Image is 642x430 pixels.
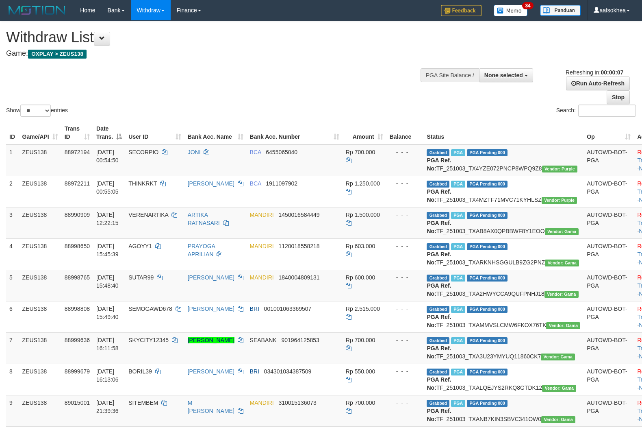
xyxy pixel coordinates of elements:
[346,274,375,281] span: Rp 600.000
[423,332,583,364] td: TF_251003_TXA3U23YMYUQ11860CK7
[467,243,508,250] span: PGA Pending
[346,337,375,343] span: Rp 700.000
[583,364,634,395] td: AUTOWD-BOT-PGA
[423,207,583,238] td: TF_251003_TXAB8AX0QPBBWF8Y1EOO
[6,207,19,238] td: 3
[188,368,234,375] a: [PERSON_NAME]
[390,273,421,282] div: - - -
[128,337,169,343] span: SKYCITY12345
[540,5,581,16] img: panduan.png
[93,121,125,144] th: Date Trans.: activate to sort column descending
[427,376,451,391] b: PGA Ref. No:
[278,399,316,406] span: Copy 310015136073 to clipboard
[188,399,234,414] a: M [PERSON_NAME]
[467,275,508,282] span: PGA Pending
[128,368,152,375] span: BORIL39
[427,275,449,282] span: Grabbed
[281,337,319,343] span: Copy 901964125853 to clipboard
[427,157,451,172] b: PGA Ref. No:
[441,5,481,16] img: Feedback.jpg
[188,212,220,226] a: ARTIKA RATNASARI
[390,242,421,250] div: - - -
[96,337,119,351] span: [DATE] 16:11:58
[250,274,274,281] span: MANDIRI
[346,149,375,155] span: Rp 700.000
[427,369,449,375] span: Grabbed
[19,121,61,144] th: Game/API: activate to sort column ascending
[6,238,19,270] td: 4
[250,399,274,406] span: MANDIRI
[250,368,259,375] span: BRI
[467,212,508,219] span: PGA Pending
[6,176,19,207] td: 2
[266,180,297,187] span: Copy 1911097902 to clipboard
[542,197,577,204] span: Vendor URL: https://trx4.1velocity.biz
[583,301,634,332] td: AUTOWD-BOT-PGA
[423,395,583,426] td: TF_251003_TXANB7KIN3SBVC341OW0
[544,291,579,298] span: Vendor URL: https://trx31.1velocity.biz
[250,180,261,187] span: BCA
[6,50,420,58] h4: Game:
[467,337,508,344] span: PGA Pending
[19,364,61,395] td: ZEUS138
[427,212,449,219] span: Grabbed
[423,176,583,207] td: TF_251003_TX4MZTF71MVC71KYHLSZ
[451,337,465,344] span: Marked by aafanarl
[546,322,580,329] span: Vendor URL: https://trx31.1velocity.biz
[556,105,636,117] label: Search:
[188,243,215,258] a: PRAYOGA APRILIAN
[427,306,449,313] span: Grabbed
[278,274,319,281] span: Copy 1840004809131 to clipboard
[423,301,583,332] td: TF_251003_TXAMMVSLCMW6FKOX76TK
[427,220,451,234] b: PGA Ref. No:
[583,395,634,426] td: AUTOWD-BOT-PGA
[96,149,119,164] span: [DATE] 00:54:50
[6,301,19,332] td: 6
[6,364,19,395] td: 8
[6,144,19,176] td: 1
[6,4,68,16] img: MOTION_logo.png
[96,243,119,258] span: [DATE] 15:45:39
[250,212,274,218] span: MANDIRI
[6,29,420,46] h1: Withdraw List
[346,180,380,187] span: Rp 1.250.000
[250,243,274,249] span: MANDIRI
[250,306,259,312] span: BRI
[607,90,630,104] a: Stop
[128,399,158,406] span: SITEMBEM
[264,306,312,312] span: Copy 001001063369507 to clipboard
[427,282,451,297] b: PGA Ref. No:
[427,345,451,360] b: PGA Ref. No:
[484,72,523,79] span: None selected
[390,367,421,375] div: - - -
[541,416,575,423] span: Vendor URL: https://trx31.1velocity.biz
[65,337,90,343] span: 88999636
[583,144,634,176] td: AUTOWD-BOT-PGA
[390,148,421,156] div: - - -
[427,314,451,328] b: PGA Ref. No:
[467,306,508,313] span: PGA Pending
[390,336,421,344] div: - - -
[451,369,465,375] span: Marked by aafanarl
[188,149,201,155] a: JONI
[451,275,465,282] span: Marked by aafsolysreylen
[188,306,234,312] a: [PERSON_NAME]
[451,243,465,250] span: Marked by aafsolysreylen
[423,270,583,301] td: TF_251003_TXA2HWYCCA9QUFPNHJ18
[19,395,61,426] td: ZEUS138
[128,212,168,218] span: VERENARTIKA
[128,306,172,312] span: SEMOGAWD678
[19,332,61,364] td: ZEUS138
[451,400,465,407] span: Marked by aafnoeunsreypich
[346,399,375,406] span: Rp 700.000
[125,121,184,144] th: User ID: activate to sort column ascending
[65,149,90,155] span: 88972194
[96,306,119,320] span: [DATE] 15:49:40
[423,121,583,144] th: Status
[346,368,375,375] span: Rp 550.000
[128,149,158,155] span: SECORPIO
[583,238,634,270] td: AUTOWD-BOT-PGA
[6,105,68,117] label: Show entries
[65,399,90,406] span: 89015001
[96,180,119,195] span: [DATE] 00:55:05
